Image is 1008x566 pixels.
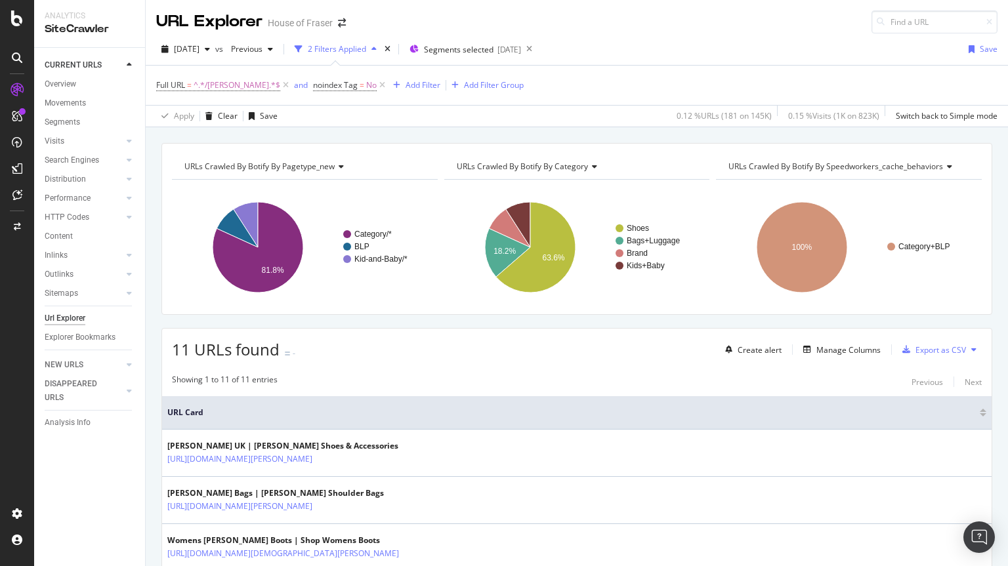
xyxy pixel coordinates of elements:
text: 18.2% [493,247,516,256]
div: Next [965,376,982,388]
span: 2025 Sep. 3rd [174,43,199,54]
button: Manage Columns [798,342,881,357]
a: Segments [45,115,136,129]
a: Inlinks [45,249,123,262]
div: HTTP Codes [45,211,89,224]
a: Distribution [45,172,123,186]
div: [PERSON_NAME] UK | [PERSON_NAME] Shoes & Accessories [167,440,398,452]
h4: URLs Crawled By Botify By speedworkers_cache_behaviors [726,156,970,177]
div: House of Fraser [268,16,333,30]
a: Overview [45,77,136,91]
button: Next [965,374,982,390]
span: Full URL [156,79,185,91]
svg: A chart. [172,190,434,304]
div: Search Engines [45,153,99,167]
img: Equal [285,352,290,355]
div: DISAPPEARED URLS [45,377,111,405]
text: Bags+Luggage [627,236,680,245]
text: 81.8% [262,266,284,275]
a: NEW URLS [45,358,123,372]
button: Create alert [720,339,782,360]
div: A chart. [716,190,978,304]
div: times [382,43,393,56]
button: Clear [200,106,238,127]
button: Export as CSV [897,339,966,360]
span: Segments selected [424,44,493,55]
a: [URL][DOMAIN_NAME][DEMOGRAPHIC_DATA][PERSON_NAME] [167,547,399,560]
svg: A chart. [444,190,707,304]
span: ^.*/[PERSON_NAME].*$ [194,76,280,94]
span: URL Card [167,407,976,418]
button: Save [243,106,278,127]
a: Search Engines [45,153,123,167]
div: Womens [PERSON_NAME] Boots | Shop Womens Boots [167,535,456,546]
button: Segments selected[DATE] [404,39,521,60]
span: URLs Crawled By Botify By speedworkers_cache_behaviors [728,161,943,172]
button: [DATE] [156,39,215,60]
div: Segments [45,115,80,129]
div: URL Explorer [156,10,262,33]
span: Previous [226,43,262,54]
button: Previous [226,39,278,60]
div: Sitemaps [45,287,78,300]
span: = [360,79,364,91]
div: Url Explorer [45,312,85,325]
div: Clear [218,110,238,121]
div: Distribution [45,172,86,186]
div: Open Intercom Messenger [963,521,995,553]
div: Create alert [738,344,782,355]
h4: URLs Crawled By Botify By pagetype_new [182,156,426,177]
a: Visits [45,134,123,148]
div: Analysis Info [45,416,91,430]
div: 0.12 % URLs ( 181 on 145K ) [677,110,772,121]
div: Overview [45,77,76,91]
h4: URLs Crawled By Botify By category [454,156,698,177]
text: Category/* [354,230,392,239]
div: [PERSON_NAME] Bags | [PERSON_NAME] Shoulder Bags [167,487,384,499]
text: 63.6% [542,253,564,262]
span: = [187,79,192,91]
div: Apply [174,110,194,121]
div: - [293,348,295,359]
div: [DATE] [497,44,521,55]
div: and [294,79,308,91]
div: Export as CSV [915,344,966,355]
div: Explorer Bookmarks [45,331,115,344]
div: CURRENT URLS [45,58,102,72]
span: 11 URLs found [172,338,280,360]
div: 2 Filters Applied [308,43,366,54]
span: vs [215,43,226,54]
text: Brand [627,249,648,258]
button: Previous [912,374,943,390]
div: Manage Columns [816,344,881,355]
div: Analytics [45,10,135,22]
div: Save [980,43,997,54]
a: CURRENT URLS [45,58,123,72]
div: Add Filter Group [464,79,524,91]
a: Performance [45,192,123,205]
button: Apply [156,106,194,127]
span: URLs Crawled By Botify By pagetype_new [184,161,335,172]
div: Save [260,110,278,121]
a: HTTP Codes [45,211,123,224]
div: SiteCrawler [45,22,135,37]
div: Outlinks [45,268,73,281]
text: Kid-and-Baby/* [354,254,408,264]
button: Save [963,39,997,60]
div: NEW URLS [45,358,83,372]
a: Sitemaps [45,287,123,300]
span: URLs Crawled By Botify By category [457,161,588,172]
div: Switch back to Simple mode [896,110,997,121]
div: arrow-right-arrow-left [338,18,346,28]
a: DISAPPEARED URLS [45,377,123,405]
div: Visits [45,134,64,148]
input: Find a URL [871,10,997,33]
div: Add Filter [406,79,440,91]
div: Showing 1 to 11 of 11 entries [172,374,278,390]
a: [URL][DOMAIN_NAME][PERSON_NAME] [167,500,312,513]
button: 2 Filters Applied [289,39,382,60]
div: 0.15 % Visits ( 1K on 823K ) [788,110,879,121]
button: Add Filter [388,77,440,93]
